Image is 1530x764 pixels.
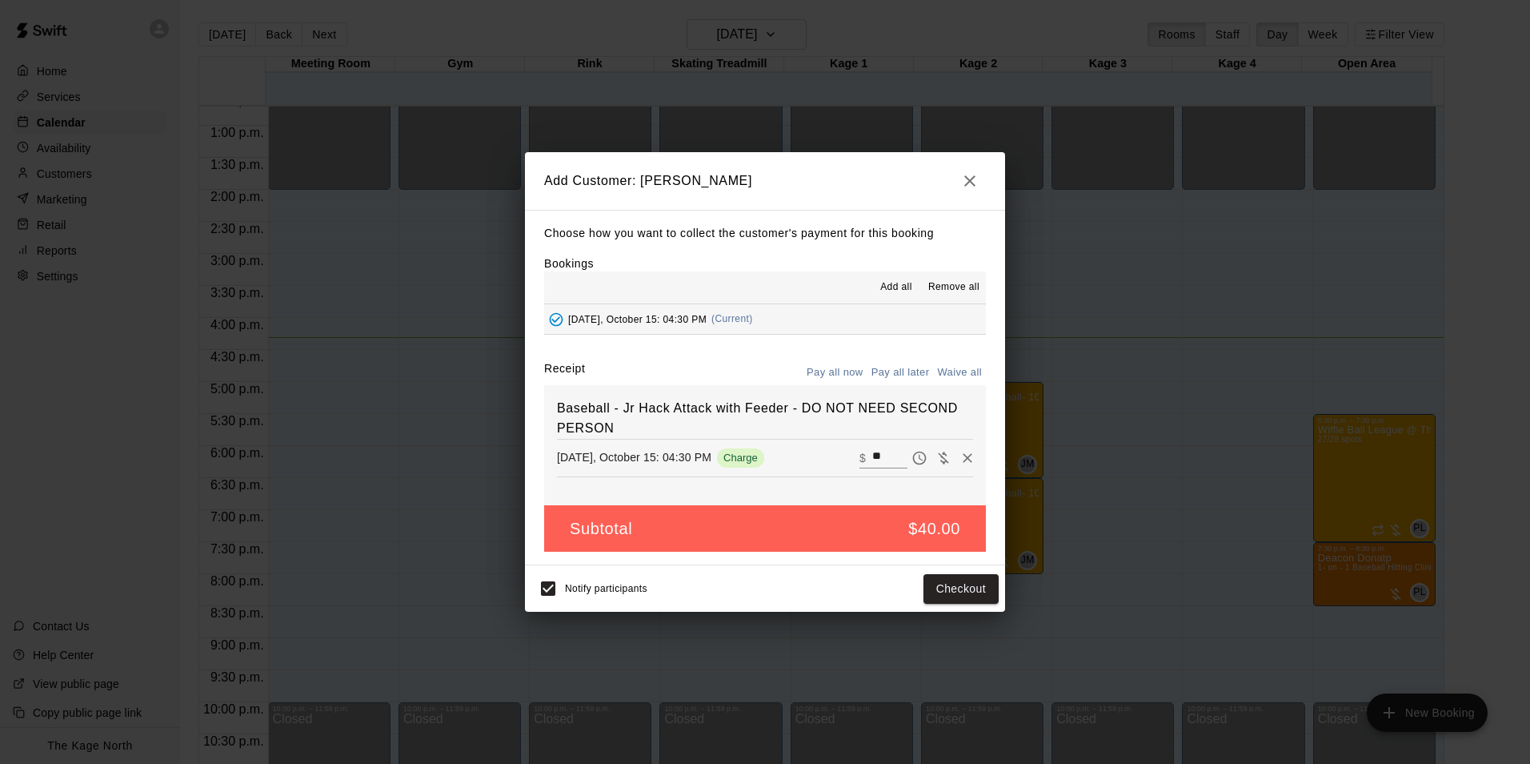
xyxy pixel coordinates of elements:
button: Waive all [933,360,986,385]
label: Receipt [544,360,585,385]
h2: Add Customer: [PERSON_NAME] [525,152,1005,210]
p: Choose how you want to collect the customer's payment for this booking [544,223,986,243]
button: Checkout [923,574,999,604]
button: Added - Collect Payment [544,308,568,332]
span: [DATE], October 15: 04:30 PM [568,313,707,324]
button: Pay all now [803,360,867,385]
button: Remove [955,446,979,470]
button: Added - Collect Payment[DATE], October 15: 04:30 PM(Current) [544,304,986,334]
span: Add all [880,279,912,296]
span: Remove all [928,279,979,296]
button: Pay all later [867,360,934,385]
h5: Subtotal [570,518,632,540]
span: Charge [717,452,764,464]
button: Add all [871,275,922,300]
label: Bookings [544,257,594,270]
p: $ [859,450,866,466]
button: Remove all [922,275,986,300]
h6: Baseball - Jr Hack Attack with Feeder - DO NOT NEED SECOND PERSON [557,398,973,439]
span: (Current) [711,313,753,324]
h5: $40.00 [908,518,960,540]
span: Waive payment [931,450,955,464]
span: Notify participants [565,584,647,595]
p: [DATE], October 15: 04:30 PM [557,449,711,465]
span: Pay later [907,450,931,464]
